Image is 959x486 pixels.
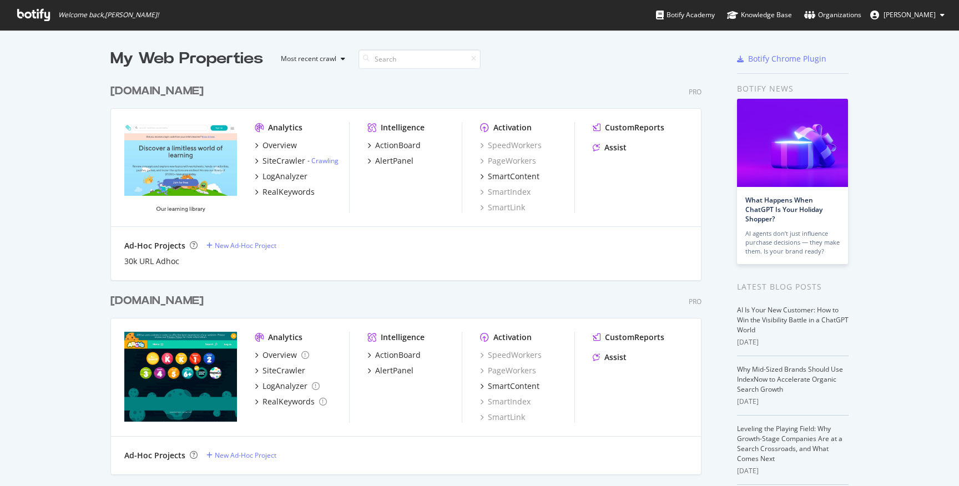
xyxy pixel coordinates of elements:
[593,142,627,153] a: Assist
[206,450,276,460] a: New Ad-Hoc Project
[689,87,701,97] div: Pro
[480,365,536,376] a: PageWorkers
[110,83,208,99] a: [DOMAIN_NAME]
[215,450,276,460] div: New Ad-Hoc Project
[480,350,542,361] a: SpeedWorkers
[110,293,204,309] div: [DOMAIN_NAME]
[737,305,849,335] a: AI Is Your New Customer: How to Win the Visibility Battle in a ChatGPT World
[737,99,848,187] img: What Happens When ChatGPT Is Your Holiday Shopper?
[255,171,307,182] a: LogAnalyzer
[255,365,305,376] a: SiteCrawler
[488,171,539,182] div: SmartContent
[593,122,664,133] a: CustomReports
[737,337,849,347] div: [DATE]
[110,83,204,99] div: [DOMAIN_NAME]
[488,381,539,392] div: SmartContent
[255,381,320,392] a: LogAnalyzer
[268,122,302,133] div: Analytics
[493,332,532,343] div: Activation
[737,364,843,394] a: Why Mid-Sized Brands Should Use IndexNow to Accelerate Organic Search Growth
[263,381,307,392] div: LogAnalyzer
[748,53,826,64] div: Botify Chrome Plugin
[381,122,425,133] div: Intelligence
[263,171,307,182] div: LogAnalyzer
[124,256,179,267] a: 30k URL Adhoc
[480,381,539,392] a: SmartContent
[263,186,315,198] div: RealKeywords
[263,365,305,376] div: SiteCrawler
[593,332,664,343] a: CustomReports
[480,155,536,166] a: PageWorkers
[605,332,664,343] div: CustomReports
[359,49,481,69] input: Search
[255,140,297,151] a: Overview
[480,202,525,213] a: SmartLink
[737,83,849,95] div: Botify news
[268,332,302,343] div: Analytics
[215,241,276,250] div: New Ad-Hoc Project
[58,11,159,19] span: Welcome back, [PERSON_NAME] !
[263,350,297,361] div: Overview
[367,350,421,361] a: ActionBoard
[737,424,842,463] a: Leveling the Playing Field: Why Growth-Stage Companies Are at a Search Crossroads, and What Comes...
[745,195,822,224] a: What Happens When ChatGPT Is Your Holiday Shopper?
[375,140,421,151] div: ActionBoard
[263,155,305,166] div: SiteCrawler
[375,155,413,166] div: AlertPanel
[272,50,350,68] button: Most recent crawl
[689,297,701,306] div: Pro
[255,350,309,361] a: Overview
[737,53,826,64] a: Botify Chrome Plugin
[480,140,542,151] a: SpeedWorkers
[737,281,849,293] div: Latest Blog Posts
[255,396,327,407] a: RealKeywords
[124,122,237,212] img: education.com
[605,122,664,133] div: CustomReports
[124,450,185,461] div: Ad-Hoc Projects
[727,9,792,21] div: Knowledge Base
[367,155,413,166] a: AlertPanel
[480,412,525,423] a: SmartLink
[884,10,936,19] span: Jameson Carbary
[124,240,185,251] div: Ad-Hoc Projects
[604,352,627,363] div: Assist
[493,122,532,133] div: Activation
[593,352,627,363] a: Assist
[263,140,297,151] div: Overview
[480,186,531,198] a: SmartIndex
[745,229,840,256] div: AI agents don’t just influence purchase decisions — they make them. Is your brand ready?
[381,332,425,343] div: Intelligence
[263,396,315,407] div: RealKeywords
[804,9,861,21] div: Organizations
[367,365,413,376] a: AlertPanel
[307,156,339,165] div: -
[861,6,953,24] button: [PERSON_NAME]
[737,397,849,407] div: [DATE]
[110,48,263,70] div: My Web Properties
[375,365,413,376] div: AlertPanel
[206,241,276,250] a: New Ad-Hoc Project
[480,396,531,407] a: SmartIndex
[375,350,421,361] div: ActionBoard
[281,55,336,62] div: Most recent crawl
[604,142,627,153] div: Assist
[480,171,539,182] a: SmartContent
[110,293,208,309] a: [DOMAIN_NAME]
[311,156,339,165] a: Crawling
[255,155,339,166] a: SiteCrawler- Crawling
[737,466,849,476] div: [DATE]
[255,186,315,198] a: RealKeywords
[367,140,421,151] a: ActionBoard
[656,9,715,21] div: Botify Academy
[124,332,237,422] img: abcya.com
